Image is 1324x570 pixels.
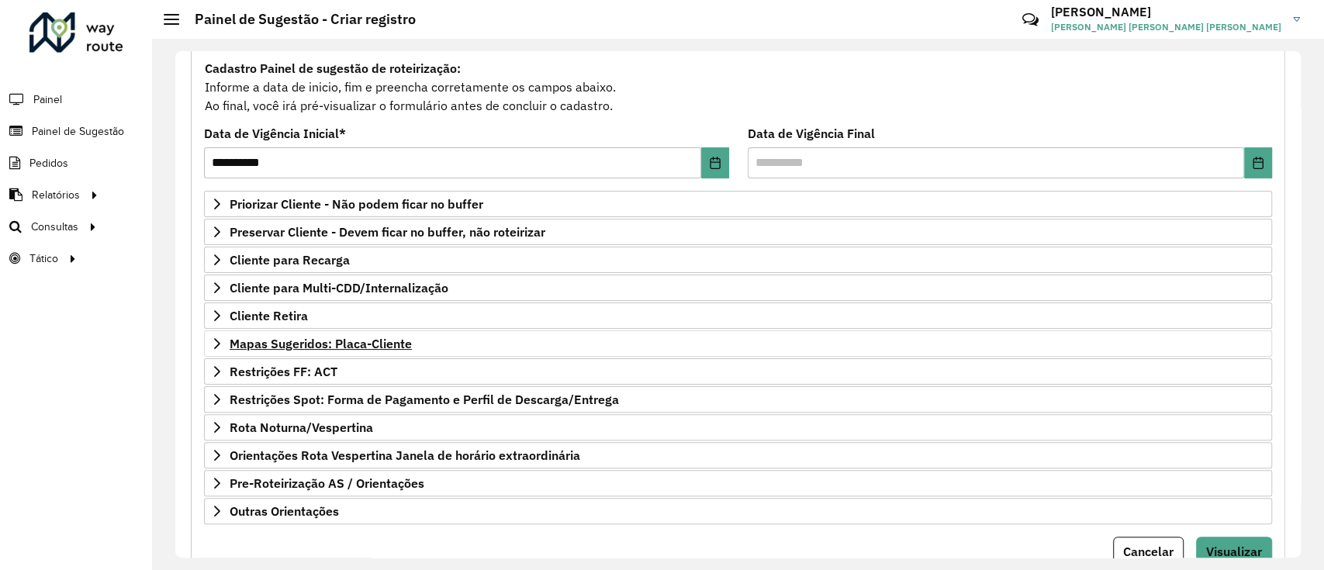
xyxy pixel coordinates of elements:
[1196,537,1272,566] button: Visualizar
[204,124,346,143] label: Data de Vigência Inicial
[1123,544,1174,559] span: Cancelar
[32,187,80,203] span: Relatórios
[31,219,78,235] span: Consultas
[204,358,1272,385] a: Restrições FF: ACT
[1206,544,1262,559] span: Visualizar
[29,250,58,267] span: Tático
[1051,5,1281,19] h3: [PERSON_NAME]
[204,302,1272,329] a: Cliente Retira
[204,219,1272,245] a: Preservar Cliente - Devem ficar no buffer, não roteirizar
[204,414,1272,440] a: Rota Noturna/Vespertina
[230,365,337,378] span: Restrições FF: ACT
[701,147,729,178] button: Choose Date
[230,477,424,489] span: Pre-Roteirização AS / Orientações
[204,191,1272,217] a: Priorizar Cliente - Não podem ficar no buffer
[204,386,1272,413] a: Restrições Spot: Forma de Pagamento e Perfil de Descarga/Entrega
[204,247,1272,273] a: Cliente para Recarga
[230,226,545,238] span: Preservar Cliente - Devem ficar no buffer, não roteirizar
[204,498,1272,524] a: Outras Orientações
[29,155,68,171] span: Pedidos
[33,92,62,108] span: Painel
[204,470,1272,496] a: Pre-Roteirização AS / Orientações
[748,124,875,143] label: Data de Vigência Final
[230,505,339,517] span: Outras Orientações
[230,421,373,434] span: Rota Noturna/Vespertina
[230,449,580,461] span: Orientações Rota Vespertina Janela de horário extraordinária
[1113,537,1184,566] button: Cancelar
[204,58,1272,116] div: Informe a data de inicio, fim e preencha corretamente os campos abaixo. Ao final, você irá pré-vi...
[230,337,412,350] span: Mapas Sugeridos: Placa-Cliente
[204,275,1272,301] a: Cliente para Multi-CDD/Internalização
[204,442,1272,468] a: Orientações Rota Vespertina Janela de horário extraordinária
[205,60,461,76] strong: Cadastro Painel de sugestão de roteirização:
[230,198,483,210] span: Priorizar Cliente - Não podem ficar no buffer
[32,123,124,140] span: Painel de Sugestão
[179,11,416,28] h2: Painel de Sugestão - Criar registro
[1014,3,1047,36] a: Contato Rápido
[230,393,619,406] span: Restrições Spot: Forma de Pagamento e Perfil de Descarga/Entrega
[1051,20,1281,34] span: [PERSON_NAME] [PERSON_NAME] [PERSON_NAME]
[230,309,308,322] span: Cliente Retira
[230,254,350,266] span: Cliente para Recarga
[204,330,1272,357] a: Mapas Sugeridos: Placa-Cliente
[1244,147,1272,178] button: Choose Date
[230,282,448,294] span: Cliente para Multi-CDD/Internalização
